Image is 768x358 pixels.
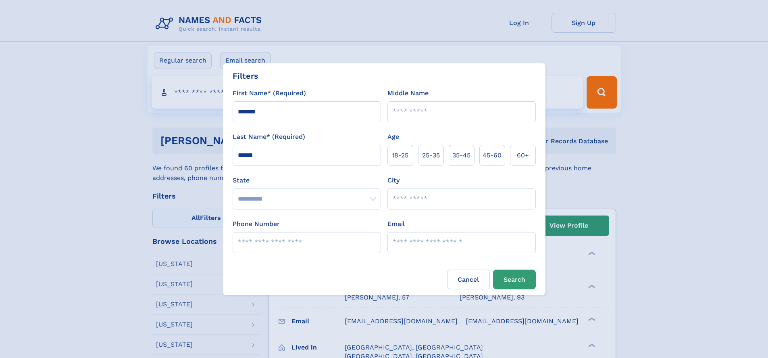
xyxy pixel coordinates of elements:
span: 45‑60 [483,151,502,160]
span: 35‑45 [452,151,470,160]
label: Email [387,219,405,229]
div: Filters [233,70,258,82]
label: Middle Name [387,88,429,98]
span: 25‑35 [422,151,440,160]
label: Age [387,132,399,142]
label: State [233,176,381,185]
label: Phone Number [233,219,280,229]
span: 60+ [517,151,529,160]
button: Search [493,270,536,289]
label: City [387,176,400,185]
label: Cancel [447,270,490,289]
label: Last Name* (Required) [233,132,305,142]
span: 18‑25 [392,151,408,160]
label: First Name* (Required) [233,88,306,98]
